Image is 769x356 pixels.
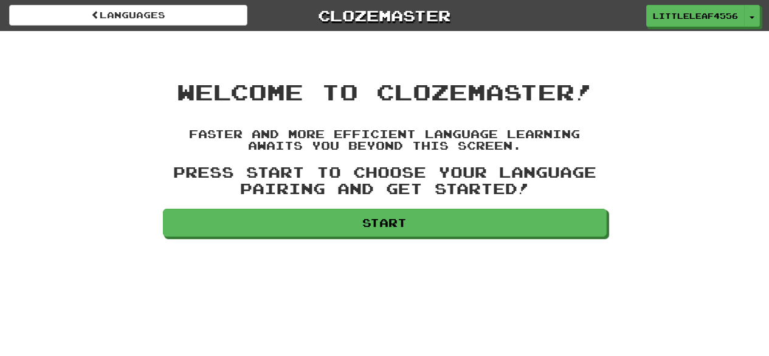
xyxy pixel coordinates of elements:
[9,5,247,26] a: Languages
[163,164,607,197] h3: Press Start to choose your language pairing and get started!
[266,5,504,26] a: Clozemaster
[163,80,607,104] h1: Welcome to Clozemaster!
[163,209,607,237] a: Start
[653,10,738,21] span: LittleLeaf4556
[163,128,607,153] h4: Faster and more efficient language learning awaits you beyond this screen.
[646,5,745,27] a: LittleLeaf4556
